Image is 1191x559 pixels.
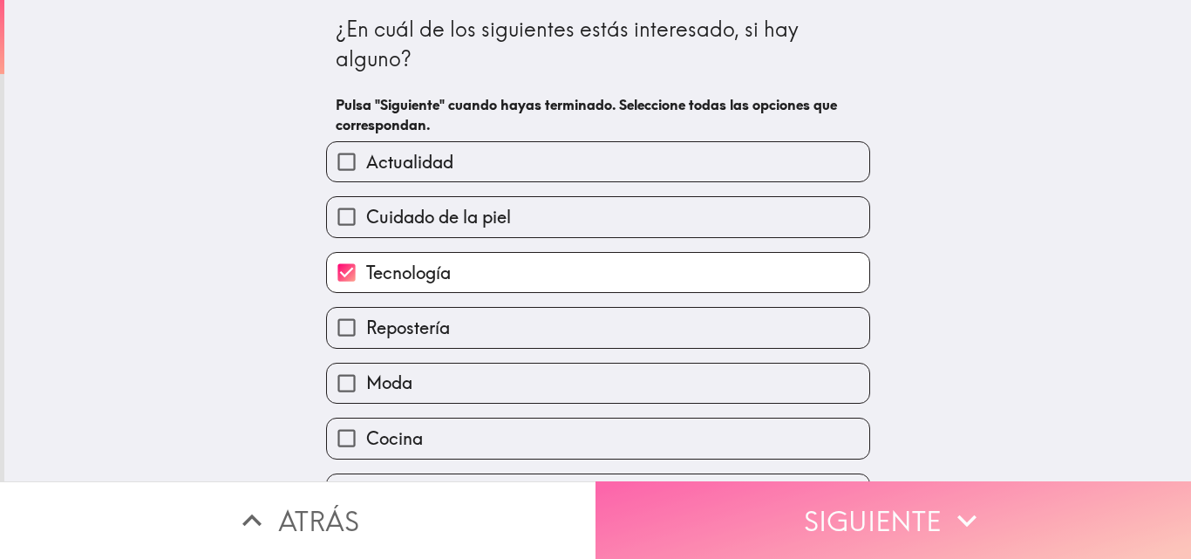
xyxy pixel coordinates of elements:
span: Actualidad [366,150,453,174]
button: Cocina [327,419,869,458]
button: Actualidad [327,142,869,181]
span: Cuidado de la piel [366,205,511,229]
span: Cocina [366,426,423,451]
button: Cuidado de la piel [327,197,869,236]
button: Tecnología [327,253,869,292]
div: ¿En cuál de los siguientes estás interesado, si hay alguno? [336,15,861,73]
h6: Pulsa "Siguiente" cuando hayas terminado. Seleccione todas las opciones que correspondan. [336,95,861,134]
button: Repostería [327,308,869,347]
span: Repostería [366,316,450,340]
span: Moda [366,371,412,395]
span: Tecnología [366,261,451,285]
button: Moda [327,364,869,403]
button: Siguiente [595,481,1191,559]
